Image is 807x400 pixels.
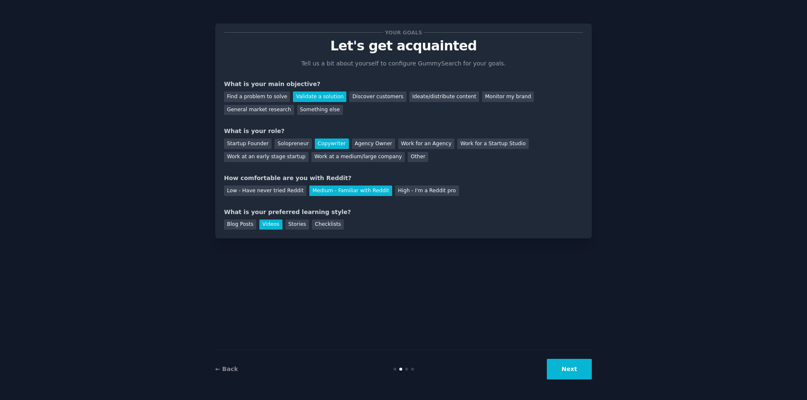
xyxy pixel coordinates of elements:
p: Let's get acquainted [224,39,583,53]
div: Validate a solution [293,92,346,102]
div: High - I'm a Reddit pro [395,186,459,196]
a: ← Back [215,366,238,372]
div: Ideate/distribute content [409,92,479,102]
div: Solopreneur [274,139,311,149]
div: Other [408,152,428,162]
div: Work at an early stage startup [224,152,309,162]
div: Work at a medium/large company [311,152,405,162]
div: Videos [259,220,282,230]
div: Monitor my brand [482,92,534,102]
div: Find a problem to solve [224,92,290,102]
div: General market research [224,105,294,115]
div: Work for a Startup Studio [457,139,528,149]
div: Medium - Familiar with Reddit [309,186,392,196]
div: What is your role? [224,127,583,136]
div: How comfortable are you with Reddit? [224,174,583,183]
span: Your goals [383,28,424,37]
div: Agency Owner [352,139,395,149]
div: Startup Founder [224,139,272,149]
button: Next [547,359,592,379]
div: Work for an Agency [398,139,454,149]
div: Something else [297,105,343,115]
div: What is your main objective? [224,80,583,89]
div: Discover customers [349,92,406,102]
div: What is your preferred learning style? [224,208,583,217]
div: Copywriter [315,139,349,149]
div: Checklists [312,220,344,230]
div: Stories [285,220,309,230]
div: Blog Posts [224,220,256,230]
p: Tell us a bit about yourself to configure GummySearch for your goals. [298,59,509,68]
div: Low - Have never tried Reddit [224,186,306,196]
